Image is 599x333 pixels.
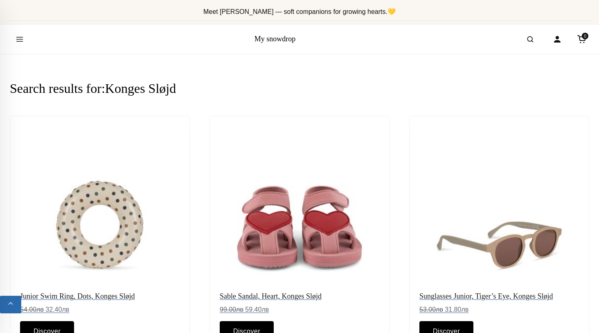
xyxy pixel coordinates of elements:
span: лв [62,306,69,313]
span: 0 [582,33,588,39]
span: 31.80 [445,306,468,313]
h2: Sable Sandal, Heart, Konges Sløjd [220,292,379,301]
span: 53.00 [419,306,443,313]
button: Open search [519,28,542,51]
a: My snowdrop [254,35,296,43]
a: Sable Sandal, Heart, Konges Sløjd 59.40лв [220,126,379,315]
span: 💛 [387,8,396,15]
span: 59.40 [245,306,269,313]
h2: Sunglasses Junior, Tiger’s Eye, Konges Sløjd [419,292,579,301]
a: Cart [573,30,591,48]
span: лв [261,306,269,313]
span: 32.40 [45,306,69,313]
button: Open menu [8,28,31,51]
a: Junior Swim Ring, Dots, Konges Sløjd 32.40лв [20,126,180,315]
div: Announcement [7,3,592,21]
h2: Junior Swim Ring, Dots, Konges Sløjd [20,292,180,301]
h1: Search results for: [10,81,589,96]
span: Meet [PERSON_NAME] — soft companions for growing hearts. [203,8,396,15]
a: Sunglasses Junior, Tiger’s Eye, Konges Sløjd 31.80лв [419,126,579,315]
span: 54.00 [20,306,44,313]
span: лв [236,306,243,313]
span: Konges Sløjd [105,81,176,96]
span: 99.00 [220,306,243,313]
span: лв [36,306,44,313]
span: лв [436,306,443,313]
span: лв [461,306,468,313]
a: Account [548,30,566,48]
